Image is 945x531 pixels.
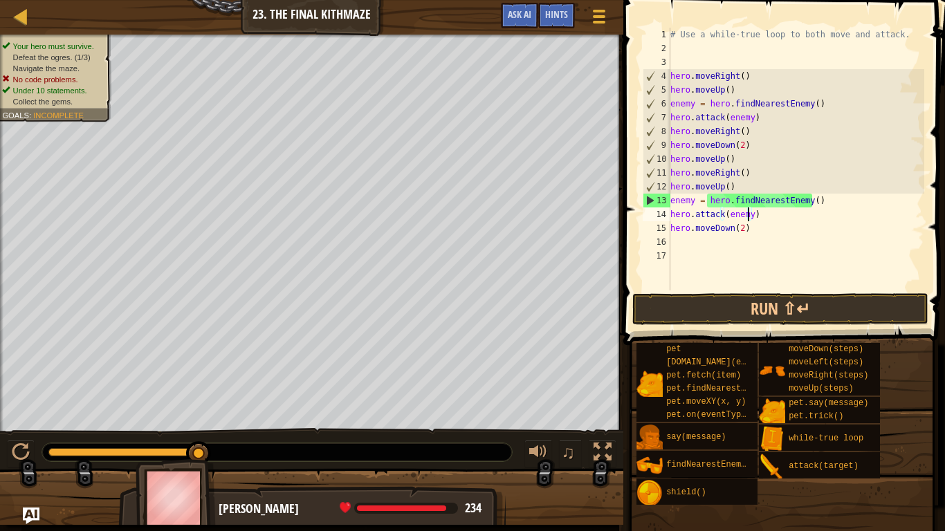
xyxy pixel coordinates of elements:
[643,83,670,97] div: 5
[13,75,78,84] span: No code problems.
[2,41,103,52] li: Your hero must survive.
[13,53,91,62] span: Defeat the ogres. (1/3)
[2,85,103,96] li: Under 10 statements.
[2,111,29,120] span: Goals
[643,194,670,207] div: 13
[666,344,681,354] span: pet
[340,502,481,514] div: health: 234 / 256
[636,371,663,397] img: portrait.png
[643,41,670,55] div: 2
[643,55,670,69] div: 3
[643,221,670,235] div: 15
[643,166,670,180] div: 11
[643,111,670,124] div: 7
[643,28,670,41] div: 1
[7,440,35,468] button: Ctrl + P: Play
[589,440,616,468] button: Toggle fullscreen
[545,8,568,21] span: Hints
[666,410,796,420] span: pet.on(eventType, handler)
[13,41,94,50] span: Your hero must survive.
[789,398,868,408] span: pet.say(message)
[562,442,576,463] span: ♫
[643,180,670,194] div: 12
[666,432,726,442] span: say(message)
[13,86,87,95] span: Under 10 statements.
[13,64,80,73] span: Navigate the maze.
[666,384,800,393] span: pet.findNearestByType(type)
[643,235,670,249] div: 16
[636,425,663,451] img: portrait.png
[582,3,616,35] button: Show game menu
[789,384,854,393] span: moveUp(steps)
[219,500,492,518] div: [PERSON_NAME]
[559,440,582,468] button: ♫
[2,96,103,107] li: Collect the gems.
[643,97,670,111] div: 6
[789,357,863,367] span: moveLeft(steps)
[759,398,785,425] img: portrait.png
[643,124,670,138] div: 8
[666,371,741,380] span: pet.fetch(item)
[632,293,928,325] button: Run ⇧↵
[759,357,785,384] img: portrait.png
[2,74,103,85] li: No code problems.
[636,480,663,506] img: portrait.png
[643,207,670,221] div: 14
[643,138,670,152] div: 9
[666,357,766,367] span: [DOMAIN_NAME](enemy)
[759,426,785,452] img: portrait.png
[666,460,756,469] span: findNearestEnemy()
[789,461,859,471] span: attack(target)
[2,52,103,63] li: Defeat the ogres.
[759,454,785,480] img: portrait.png
[23,507,39,524] button: Ask AI
[666,487,706,497] span: shield()
[29,111,33,120] span: :
[524,440,552,468] button: Adjust volume
[636,452,663,478] img: portrait.png
[2,63,103,74] li: Navigate the maze.
[13,97,73,106] span: Collect the gems.
[789,411,843,421] span: pet.trick()
[789,371,868,380] span: moveRight(steps)
[501,3,538,28] button: Ask AI
[643,152,670,166] div: 10
[508,8,531,21] span: Ask AI
[465,499,481,516] span: 234
[666,397,746,407] span: pet.moveXY(x, y)
[643,69,670,83] div: 4
[789,344,863,354] span: moveDown(steps)
[33,111,84,120] span: Incomplete
[643,249,670,263] div: 17
[789,434,863,443] span: while-true loop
